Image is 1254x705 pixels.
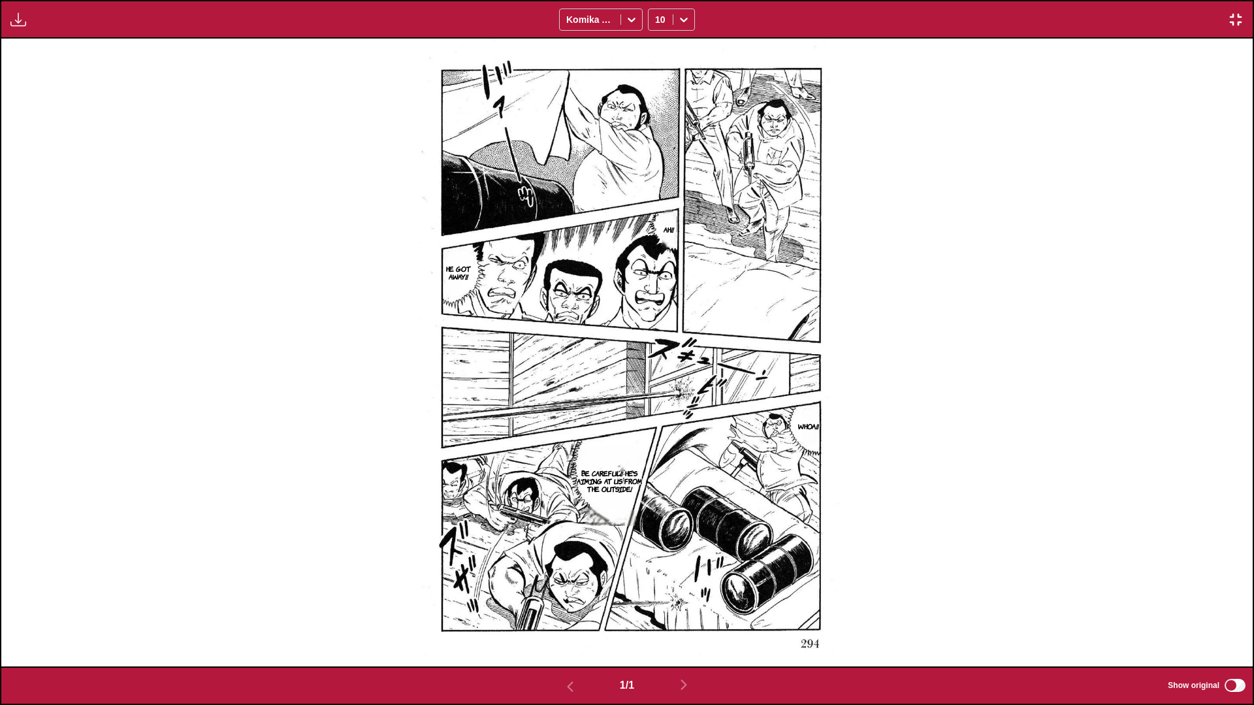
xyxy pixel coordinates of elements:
[676,677,692,693] img: Next page
[1168,681,1219,690] span: Show original
[1225,679,1246,692] input: Show original
[573,467,646,495] p: Be careful!! He's aiming at us from the outside!
[661,223,677,236] p: Ah!!
[10,12,26,27] img: Download translated images
[562,679,578,695] img: Previous page
[796,419,822,433] p: Whoa!!
[620,680,634,691] span: 1 / 1
[415,39,839,666] img: Manga Panel
[442,262,475,283] p: He got away!!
